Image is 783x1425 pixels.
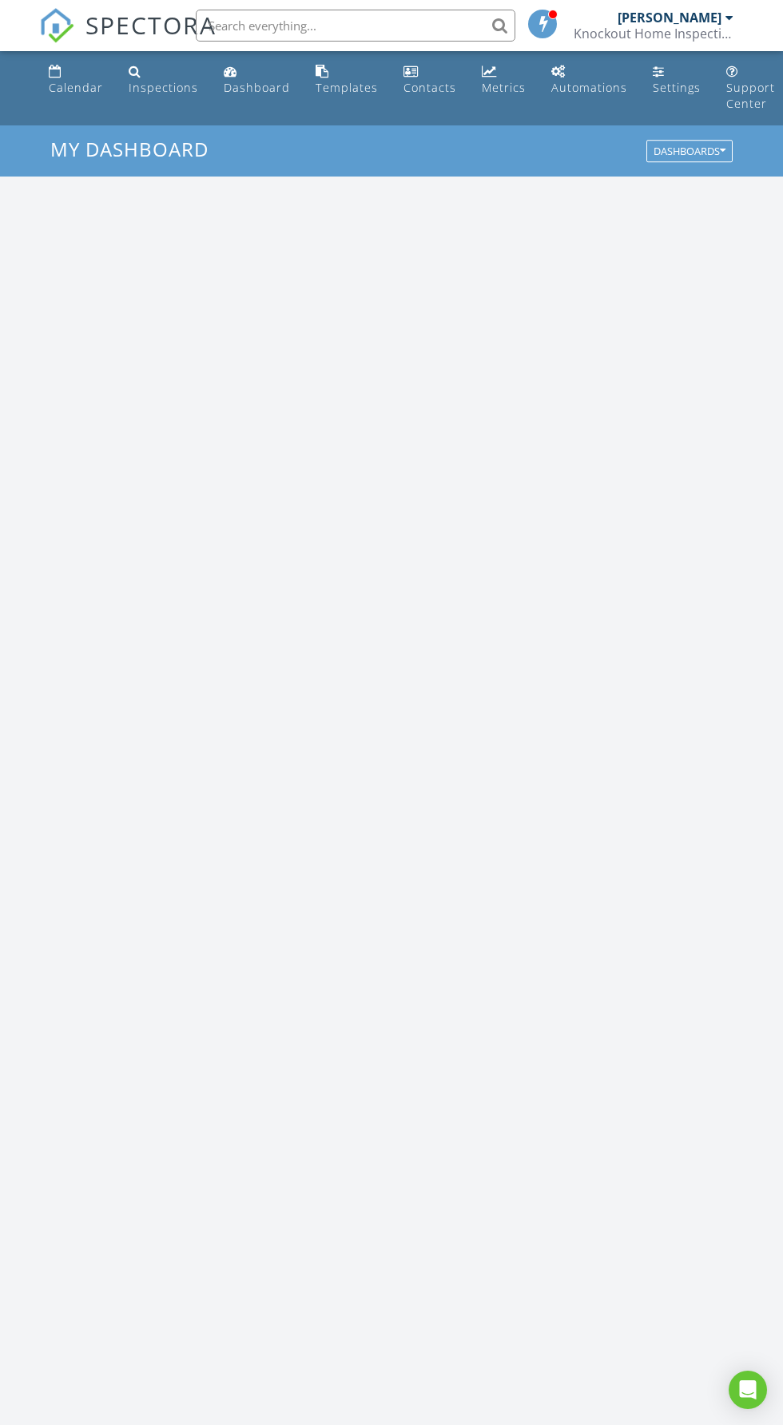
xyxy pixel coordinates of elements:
[50,136,209,162] span: My Dashboard
[729,1371,767,1409] div: Open Intercom Messenger
[475,58,532,103] a: Metrics
[42,58,109,103] a: Calendar
[403,80,456,95] div: Contacts
[39,8,74,43] img: The Best Home Inspection Software - Spectora
[39,22,217,55] a: SPECTORA
[397,58,463,103] a: Contacts
[309,58,384,103] a: Templates
[646,58,707,103] a: Settings
[224,80,290,95] div: Dashboard
[654,146,725,157] div: Dashboards
[85,8,217,42] span: SPECTORA
[574,26,733,42] div: Knockout Home Inspections LLC
[122,58,205,103] a: Inspections
[129,80,198,95] div: Inspections
[720,58,781,119] a: Support Center
[316,80,378,95] div: Templates
[646,141,733,163] button: Dashboards
[482,80,526,95] div: Metrics
[653,80,701,95] div: Settings
[551,80,627,95] div: Automations
[196,10,515,42] input: Search everything...
[618,10,721,26] div: [PERSON_NAME]
[49,80,103,95] div: Calendar
[217,58,296,103] a: Dashboard
[726,80,775,111] div: Support Center
[545,58,634,103] a: Automations (Basic)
